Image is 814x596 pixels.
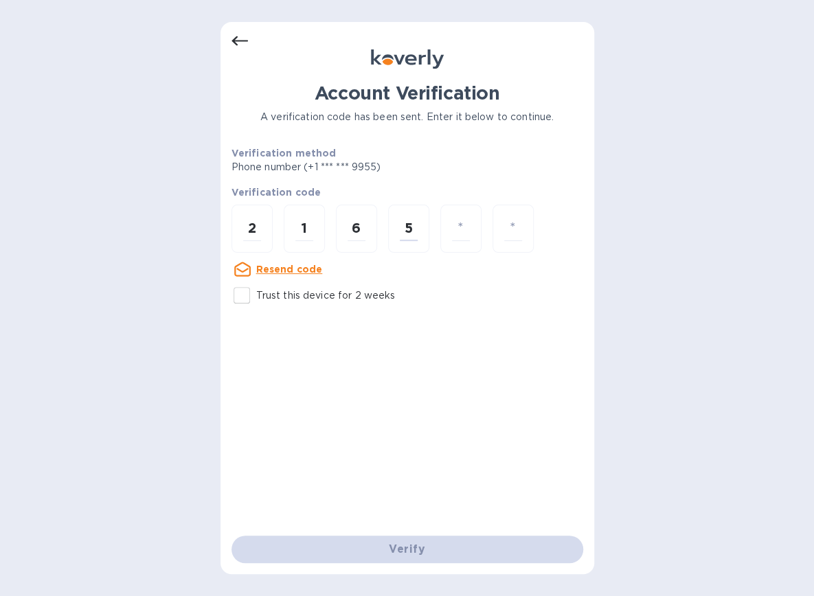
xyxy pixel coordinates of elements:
[231,185,583,199] p: Verification code
[256,288,396,303] p: Trust this device for 2 weeks
[231,82,583,104] h1: Account Verification
[231,110,583,124] p: A verification code has been sent. Enter it below to continue.
[256,264,323,275] u: Resend code
[231,160,486,174] p: Phone number (+1 *** *** 9955)
[231,148,337,159] b: Verification method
